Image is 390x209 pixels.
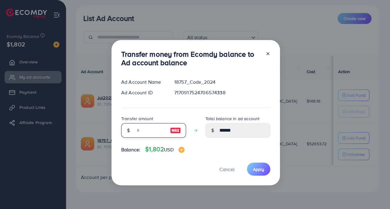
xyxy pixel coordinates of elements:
span: Balance: [121,146,140,153]
div: Ad Account Name [116,79,169,86]
h3: Transfer money from Ecomdy balance to Ad account balance [121,50,261,67]
span: Cancel [219,166,235,173]
label: Transfer amount [121,116,153,122]
span: USD [164,146,173,153]
iframe: Chat [364,182,385,204]
div: 7170917524706574338 [169,89,275,96]
img: image [170,127,181,134]
h4: $1,802 [145,146,184,153]
label: Total balance in ad account [205,116,259,122]
span: Apply [253,166,264,172]
div: Ad Account ID [116,89,169,96]
button: Cancel [212,163,242,176]
div: 18757_Code_2024 [169,79,275,86]
button: Apply [247,163,270,176]
img: image [178,147,185,153]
